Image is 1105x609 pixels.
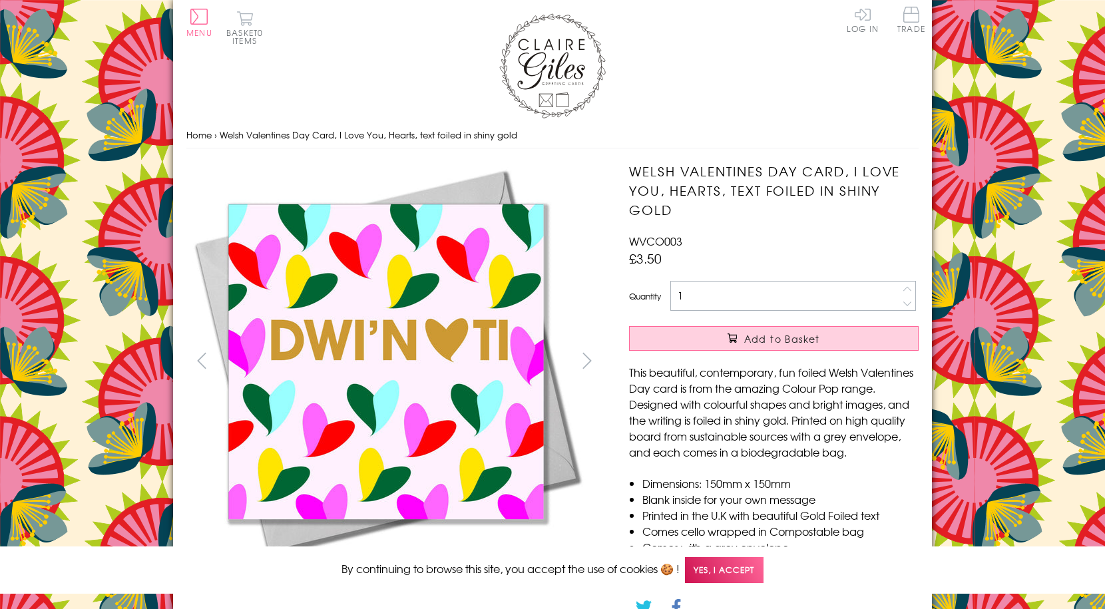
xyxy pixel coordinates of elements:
[629,233,682,249] span: WVCO003
[642,539,919,555] li: Comes with a grey envelope
[629,162,919,219] h1: Welsh Valentines Day Card, I Love You, Hearts, text foiled in shiny gold
[602,162,1002,561] img: Welsh Valentines Day Card, I Love You, Hearts, text foiled in shiny gold
[572,345,602,375] button: next
[744,332,820,345] span: Add to Basket
[629,249,662,268] span: £3.50
[186,162,586,561] img: Welsh Valentines Day Card, I Love You, Hearts, text foiled in shiny gold
[685,557,764,583] span: Yes, I accept
[642,491,919,507] li: Blank inside for your own message
[220,128,517,141] span: Welsh Valentines Day Card, I Love You, Hearts, text foiled in shiny gold
[214,128,217,141] span: ›
[897,7,925,35] a: Trade
[186,345,216,375] button: prev
[629,290,661,302] label: Quantity
[499,13,606,118] img: Claire Giles Greetings Cards
[186,27,212,39] span: Menu
[847,7,879,33] a: Log In
[186,122,919,149] nav: breadcrumbs
[186,128,212,141] a: Home
[226,11,263,45] button: Basket0 items
[642,523,919,539] li: Comes cello wrapped in Compostable bag
[232,27,263,47] span: 0 items
[629,364,919,460] p: This beautiful, contemporary, fun foiled Welsh Valentines Day card is from the amazing Colour Pop...
[186,9,212,37] button: Menu
[897,7,925,33] span: Trade
[642,475,919,491] li: Dimensions: 150mm x 150mm
[629,326,919,351] button: Add to Basket
[642,507,919,523] li: Printed in the U.K with beautiful Gold Foiled text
